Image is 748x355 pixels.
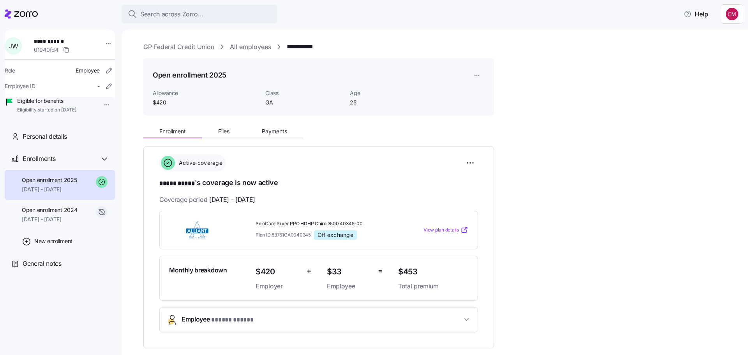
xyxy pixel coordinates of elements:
span: $33 [327,265,372,278]
a: All employees [230,42,271,52]
span: [DATE] - [DATE] [22,215,77,223]
span: General notes [23,259,62,268]
a: GP Federal Credit Union [143,42,214,52]
span: GA [265,99,344,106]
h1: Open enrollment 2025 [153,70,226,80]
span: Enrollments [23,154,55,164]
a: View plan details [423,226,468,234]
span: Enrollment [159,129,186,134]
span: J W [9,43,18,49]
span: Open enrollment 2025 [22,176,77,184]
span: Off exchange [318,231,353,238]
span: Payments [262,129,287,134]
span: Class [265,89,344,97]
span: Total premium [398,281,468,291]
span: Employee [327,281,372,291]
span: $420 [256,265,300,278]
span: Eligibility started on [DATE] [17,107,76,113]
span: New enrollment [34,237,72,245]
h1: 's coverage is now active [159,178,478,189]
span: Help [684,9,708,19]
span: [DATE] - [DATE] [209,195,255,205]
span: Employee ID [5,82,35,90]
span: Files [218,129,229,134]
span: - [97,82,100,90]
span: [DATE] - [DATE] [22,185,77,193]
span: Coverage period [159,195,255,205]
span: Employee [182,314,253,325]
span: Monthly breakdown [169,265,227,275]
span: $420 [153,99,259,106]
span: Employee [76,67,100,74]
span: Personal details [23,132,67,141]
button: Help [677,6,714,22]
span: Active coverage [176,159,222,167]
span: + [307,265,311,277]
span: Search across Zorro... [140,9,203,19]
span: 01940fd4 [34,46,58,54]
span: Age [350,89,428,97]
span: $453 [398,265,468,278]
span: SoloCare Silver PPO HDHP Chiro 3500 40345-00 [256,221,392,227]
span: = [378,265,383,277]
span: Plan ID: 83761GA0040345 [256,231,311,238]
span: Open enrollment 2024 [22,206,77,214]
span: Role [5,67,15,74]
span: Employer [256,281,300,291]
span: 25 [350,99,428,106]
button: Search across Zorro... [122,5,277,23]
span: View plan details [423,226,459,234]
span: Allowance [153,89,259,97]
span: Eligible for benefits [17,97,76,105]
img: c76f7742dad050c3772ef460a101715e [726,8,738,20]
img: Alliant Health Plans [169,221,225,239]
